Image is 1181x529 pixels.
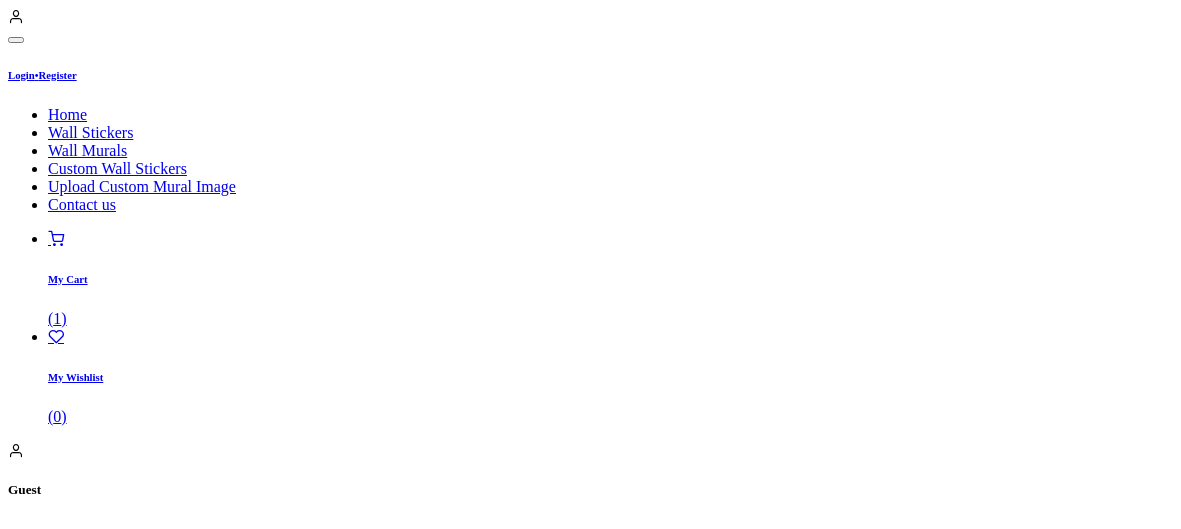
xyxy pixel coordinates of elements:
[53,310,61,327] span: 1
[48,371,1173,383] h6: My Wishlist
[48,124,133,141] span: Wall Stickers
[48,178,236,195] span: Upload Custom Mural Image
[48,106,87,123] span: Home
[48,408,67,425] span: ( )
[8,69,77,81] a: LoginRegister
[48,196,116,213] span: Contact us
[48,310,67,327] span: ( )
[53,408,61,425] span: 0
[35,69,39,81] span: •
[48,142,127,159] span: Wall Murals
[48,160,187,177] span: Custom Wall Stickers
[48,273,1173,285] h6: My Cart
[8,482,1173,498] h5: Guest
[8,37,24,43] button: Close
